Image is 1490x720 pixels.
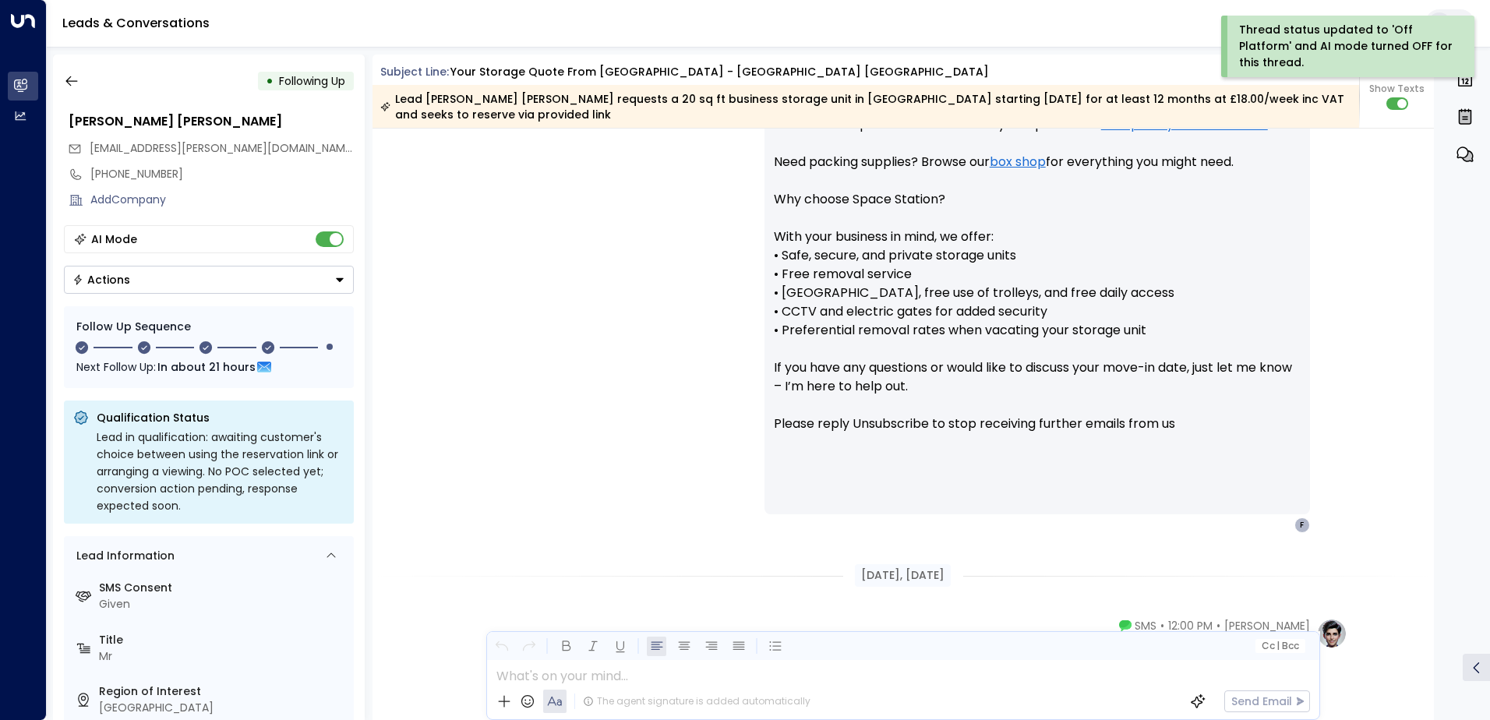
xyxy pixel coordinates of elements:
div: Lead in qualification: awaiting customer's choice between using the reservation link or arranging... [97,429,344,514]
div: F [1294,517,1310,533]
span: In about 21 hours [157,358,256,376]
div: AddCompany [90,192,354,208]
div: Next Follow Up: [76,358,341,376]
a: Leads & Conversations [62,14,210,32]
div: Actions [72,273,130,287]
div: [GEOGRAPHIC_DATA] [99,700,348,716]
p: Qualification Status [97,410,344,425]
div: Follow Up Sequence [76,319,341,335]
div: Button group with a nested menu [64,266,354,294]
div: Thread status updated to 'Off Platform' and AI mode turned OFF for this thread. [1239,22,1453,71]
div: AI Mode [91,231,137,247]
div: Lead Information [71,548,175,564]
div: [PERSON_NAME] [PERSON_NAME] [69,112,354,131]
button: Undo [492,637,511,656]
span: Subject Line: [380,64,449,79]
p: Hi [PERSON_NAME], Just checking in to see if you’ve had a chance to look over your Brentford 20 s... [774,59,1301,452]
button: Actions [64,266,354,294]
span: 12:00 PM [1168,618,1213,634]
span: Cc Bcc [1261,641,1298,651]
label: Title [99,632,348,648]
span: fraser.w.mckay@gmail.com [90,140,354,157]
div: • [266,67,274,95]
div: Given [99,596,348,612]
span: | [1276,641,1280,651]
span: [PERSON_NAME] [1224,618,1310,634]
span: • [1160,618,1164,634]
span: [EMAIL_ADDRESS][PERSON_NAME][DOMAIN_NAME] [90,140,355,156]
div: The agent signature is added automatically [583,694,810,708]
span: Show Texts [1369,82,1425,96]
button: Cc|Bcc [1255,639,1305,654]
span: • [1216,618,1220,634]
img: profile-logo.png [1316,618,1347,649]
a: box shop [990,153,1046,171]
span: SMS [1135,618,1156,634]
div: Your storage quote from [GEOGRAPHIC_DATA] - [GEOGRAPHIC_DATA] [GEOGRAPHIC_DATA] [450,64,989,80]
div: Mr [99,648,348,665]
div: [DATE], [DATE] [855,564,951,587]
button: Redo [519,637,538,656]
div: [PHONE_NUMBER] [90,166,354,182]
div: Lead [PERSON_NAME] [PERSON_NAME] requests a 20 sq ft business storage unit in [GEOGRAPHIC_DATA] s... [380,91,1351,122]
label: Region of Interest [99,683,348,700]
label: SMS Consent [99,580,348,596]
span: Following Up [279,73,345,89]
